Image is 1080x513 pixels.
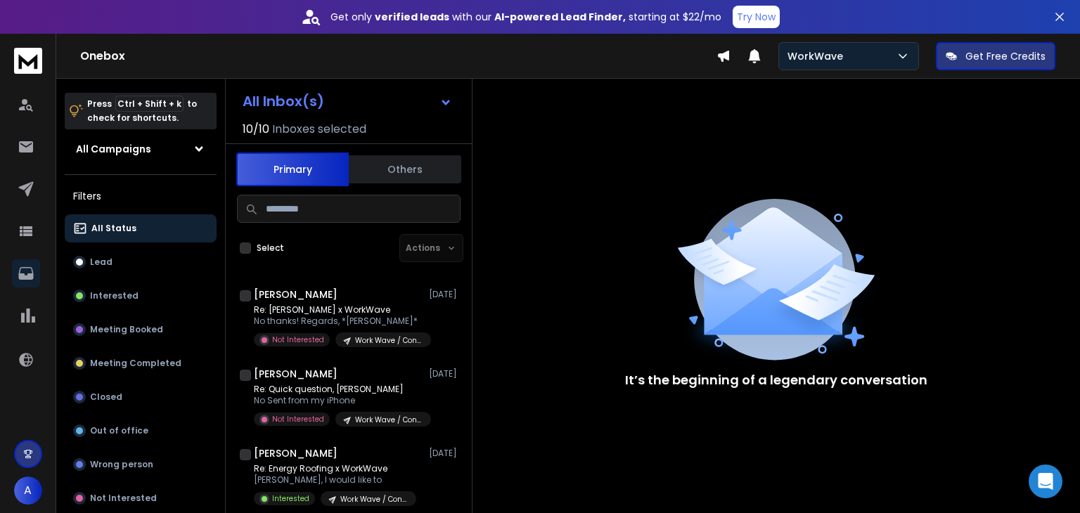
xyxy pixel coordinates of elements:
[375,10,449,24] strong: verified leads
[65,248,217,276] button: Lead
[90,290,139,301] p: Interested
[257,242,284,254] label: Select
[254,304,423,316] p: Re: [PERSON_NAME] x WorkWave
[429,368,461,379] p: [DATE]
[254,446,337,460] h1: [PERSON_NAME]
[254,463,416,474] p: Re: Energy Roofing x WorkWave
[65,135,217,163] button: All Campaigns
[243,94,324,108] h1: All Inbox(s)
[787,49,849,63] p: WorkWave
[936,42,1055,70] button: Get Free Credits
[65,186,217,206] h3: Filters
[91,223,136,234] p: All Status
[272,414,324,424] p: Not Interested
[90,493,157,504] p: Not Interested
[65,349,217,377] button: Meeting Completed
[87,97,197,125] p: Press to check for shortcuts.
[1029,465,1062,498] div: Open Intercom Messenger
[65,282,217,310] button: Interested
[65,383,217,411] button: Closed
[429,448,461,459] p: [DATE]
[340,494,408,505] p: Work Wave / Construction / 11-50
[254,316,423,327] p: No thanks! Regards, *[PERSON_NAME]*
[737,10,776,24] p: Try Now
[90,358,181,369] p: Meeting Completed
[965,49,1046,63] p: Get Free Credits
[254,287,337,301] h1: [PERSON_NAME]
[243,121,269,138] span: 10 / 10
[65,450,217,479] button: Wrong person
[355,335,423,346] p: Work Wave / Construction / 11-50
[733,6,780,28] button: Try Now
[90,324,163,335] p: Meeting Booked
[65,214,217,242] button: All Status
[76,142,151,156] h1: All Campaigns
[90,256,112,268] p: Lead
[231,87,463,115] button: All Inbox(s)
[14,476,42,505] button: A
[355,415,423,425] p: Work Wave / Construction / 11-50
[254,474,416,486] p: [PERSON_NAME], I would like to
[236,152,349,186] button: Primary
[90,391,122,403] p: Closed
[494,10,626,24] strong: AI-powered Lead Finder,
[115,96,184,112] span: Ctrl + Shift + k
[14,48,42,74] img: logo
[349,154,461,185] button: Others
[65,417,217,445] button: Out of office
[254,367,337,381] h1: [PERSON_NAME]
[625,370,927,390] p: It’s the beginning of a legendary conversation
[272,121,366,138] h3: Inboxes selected
[65,316,217,344] button: Meeting Booked
[90,425,148,436] p: Out of office
[330,10,721,24] p: Get only with our starting at $22/mo
[254,395,423,406] p: No Sent from my iPhone
[272,493,309,504] p: Interested
[80,48,716,65] h1: Onebox
[272,335,324,345] p: Not Interested
[254,384,423,395] p: Re: Quick question, [PERSON_NAME]
[90,459,153,470] p: Wrong person
[65,484,217,512] button: Not Interested
[429,289,461,300] p: [DATE]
